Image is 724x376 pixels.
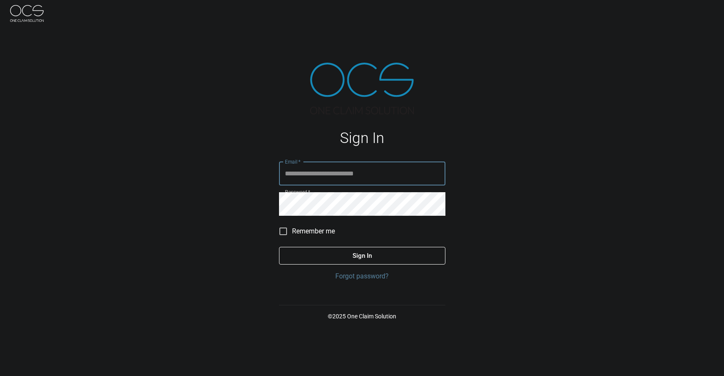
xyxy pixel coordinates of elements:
[285,158,301,165] label: Email
[279,312,445,320] p: © 2025 One Claim Solution
[10,5,44,22] img: ocs-logo-white-transparent.png
[285,188,310,196] label: Password
[279,130,445,147] h1: Sign In
[279,271,445,281] a: Forgot password?
[310,63,414,114] img: ocs-logo-tra.png
[292,226,335,236] span: Remember me
[279,247,445,265] button: Sign In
